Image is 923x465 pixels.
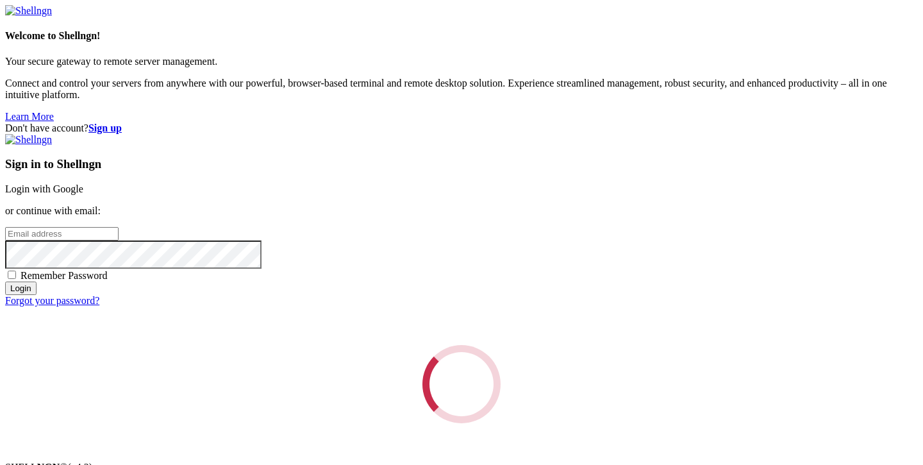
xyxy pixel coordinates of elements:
input: Login [5,282,37,295]
a: Learn More [5,111,54,122]
p: Your secure gateway to remote server management. [5,56,918,67]
h4: Welcome to Shellngn! [5,30,918,42]
a: Forgot your password? [5,295,99,306]
a: Sign up [88,123,122,133]
img: Shellngn [5,5,52,17]
span: Remember Password [21,270,108,281]
div: Loading... [416,339,508,430]
div: Don't have account? [5,123,918,134]
p: Connect and control your servers from anywhere with our powerful, browser-based terminal and remo... [5,78,918,101]
a: Login with Google [5,183,83,194]
input: Remember Password [8,271,16,279]
img: Shellngn [5,134,52,146]
input: Email address [5,227,119,241]
p: or continue with email: [5,205,918,217]
h3: Sign in to Shellngn [5,157,918,171]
